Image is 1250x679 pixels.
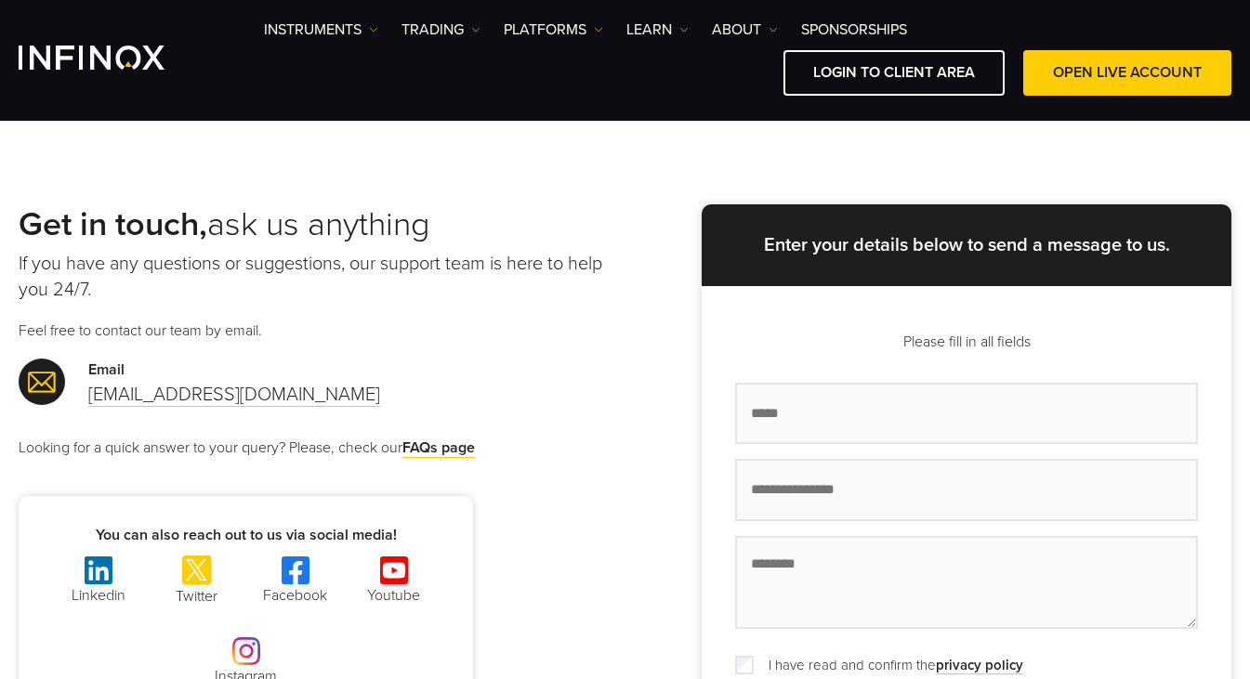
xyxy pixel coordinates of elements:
[764,234,1170,256] strong: Enter your details below to send a message to us.
[504,19,603,41] a: PLATFORMS
[19,46,208,70] a: INFINOX Logo
[19,437,625,459] p: Looking for a quick answer to your query? Please, check our
[735,331,1198,353] p: Please fill in all fields
[401,19,480,41] a: TRADING
[19,320,625,342] p: Feel free to contact our team by email.
[19,251,625,303] p: If you have any questions or suggestions, our support team is here to help you 24/7.
[88,360,125,379] strong: Email
[348,584,441,607] p: Youtube
[712,19,778,41] a: ABOUT
[936,657,1023,674] a: privacy policy
[936,657,1023,673] strong: privacy policy
[19,204,207,244] strong: Get in touch,
[19,204,625,245] h2: ask us anything
[801,19,907,41] a: SPONSORSHIPS
[151,585,243,607] p: Twitter
[626,19,689,41] a: Learn
[783,50,1005,96] a: LOGIN TO CLIENT AREA
[88,384,380,407] a: [EMAIL_ADDRESS][DOMAIN_NAME]
[757,655,1023,676] label: I have read and confirm the
[96,526,397,544] strong: You can also reach out to us via social media!
[1023,50,1231,96] a: OPEN LIVE ACCOUNT
[264,19,378,41] a: Instruments
[402,438,475,458] a: FAQs page
[249,584,342,607] p: Facebook
[52,584,145,607] p: Linkedin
